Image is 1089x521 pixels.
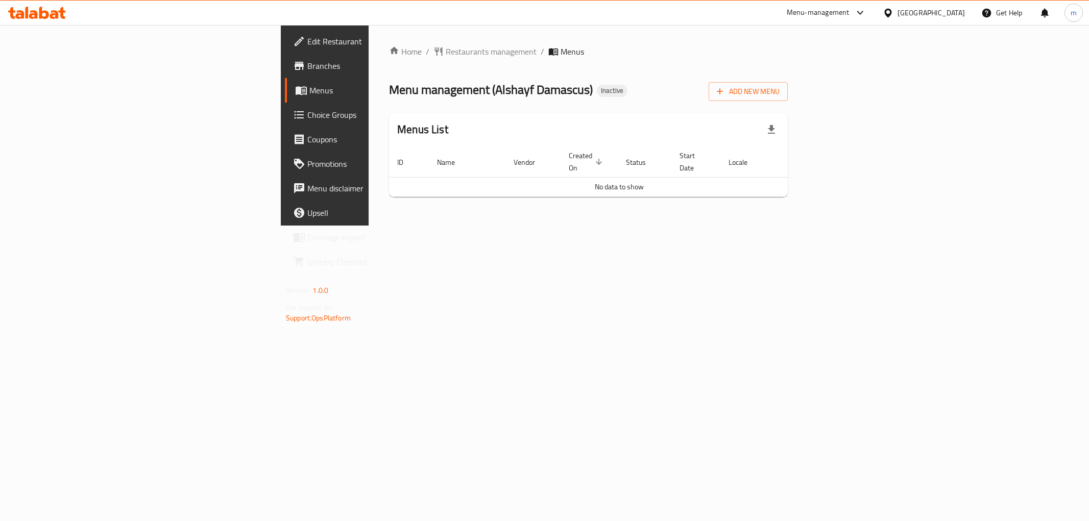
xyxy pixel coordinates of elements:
a: Choice Groups [285,103,463,127]
span: Branches [307,60,454,72]
span: Get support on: [286,301,333,314]
a: Menus [285,78,463,103]
button: Add New Menu [709,82,788,101]
span: Coverage Report [307,231,454,243]
div: [GEOGRAPHIC_DATA] [898,7,965,18]
th: Actions [773,146,850,178]
span: Menus [561,45,584,58]
span: Created On [569,150,606,174]
span: Menus [309,84,454,96]
span: Choice Groups [307,109,454,121]
a: Restaurants management [433,45,537,58]
a: Edit Restaurant [285,29,463,54]
li: / [541,45,544,58]
span: 1.0.0 [312,284,328,297]
span: Status [626,156,659,168]
span: Locale [729,156,761,168]
span: Coupons [307,133,454,145]
a: Support.OpsPlatform [286,311,351,325]
a: Grocery Checklist [285,250,463,274]
a: Coupons [285,127,463,152]
span: Grocery Checklist [307,256,454,268]
span: m [1071,7,1077,18]
span: Menu disclaimer [307,182,454,194]
a: Promotions [285,152,463,176]
a: Coverage Report [285,225,463,250]
span: Name [437,156,468,168]
span: Version: [286,284,311,297]
div: Inactive [597,85,627,97]
span: No data to show [595,180,644,193]
span: Restaurants management [446,45,537,58]
table: enhanced table [389,146,850,197]
span: Menu management ( Alshayf Damascus ) [389,78,593,101]
span: Promotions [307,158,454,170]
div: Menu-management [787,7,850,19]
h2: Menus List [397,122,448,137]
a: Menu disclaimer [285,176,463,201]
span: Inactive [597,86,627,95]
span: ID [397,156,417,168]
nav: breadcrumb [389,45,788,58]
div: Export file [759,117,784,142]
span: Add New Menu [717,85,780,98]
span: Edit Restaurant [307,35,454,47]
span: Start Date [680,150,708,174]
a: Branches [285,54,463,78]
a: Upsell [285,201,463,225]
span: Upsell [307,207,454,219]
span: Vendor [514,156,548,168]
